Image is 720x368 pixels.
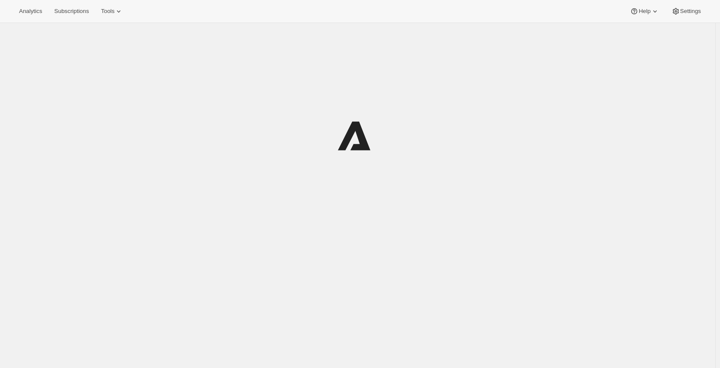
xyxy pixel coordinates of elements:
button: Analytics [14,5,47,17]
button: Help [625,5,664,17]
button: Subscriptions [49,5,94,17]
span: Help [639,8,650,15]
button: Settings [666,5,706,17]
button: Tools [96,5,128,17]
span: Tools [101,8,114,15]
span: Subscriptions [54,8,89,15]
span: Analytics [19,8,42,15]
span: Settings [680,8,701,15]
